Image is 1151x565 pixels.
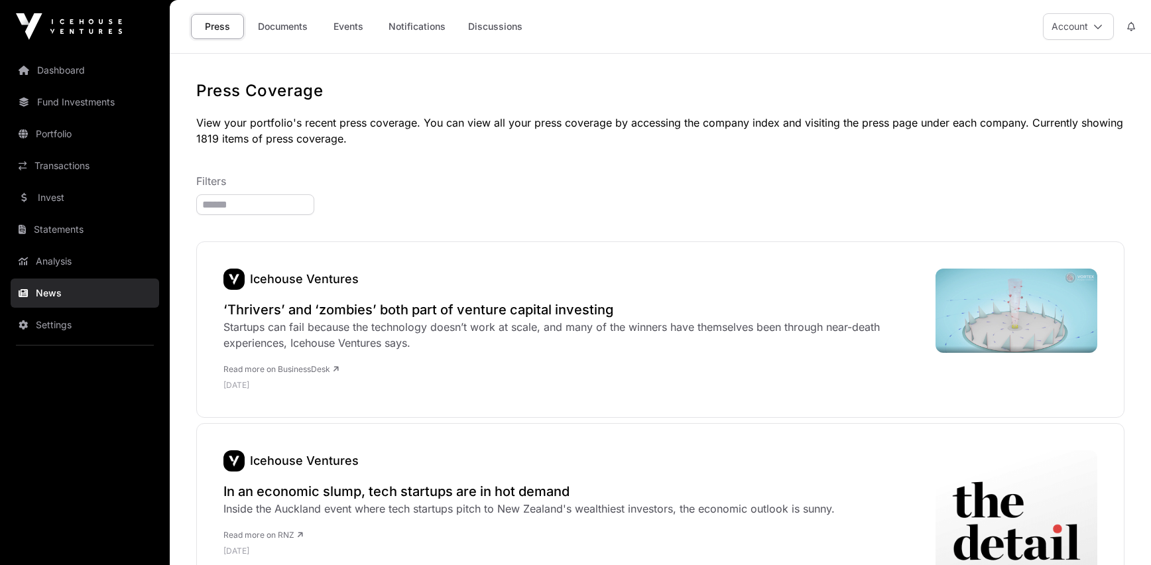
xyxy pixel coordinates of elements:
[459,14,531,39] a: Discussions
[223,269,245,290] a: Icehouse Ventures
[11,56,159,85] a: Dashboard
[11,88,159,117] a: Fund Investments
[196,80,1124,101] h1: Press Coverage
[223,450,245,471] img: 1d91eb80-55a0-4420-b6c5-9d552519538f.png
[250,272,359,286] a: Icehouse Ventures
[223,530,303,540] a: Read more on RNZ
[223,364,339,374] a: Read more on BusinessDesk
[223,450,245,471] a: Icehouse Ventures
[250,454,359,468] a: Icehouse Ventures
[380,14,454,39] a: Notifications
[11,279,159,308] a: News
[191,14,244,39] a: Press
[322,14,375,39] a: Events
[11,151,159,180] a: Transactions
[249,14,316,39] a: Documents
[11,215,159,244] a: Statements
[223,319,922,351] div: Startups can fail because the technology doesn’t work at scale, and many of the winners have them...
[11,247,159,276] a: Analysis
[11,310,159,340] a: Settings
[196,173,1124,189] p: Filters
[223,546,835,556] p: [DATE]
[11,183,159,212] a: Invest
[223,269,245,290] img: 1d91eb80-55a0-4420-b6c5-9d552519538f.png
[223,501,835,517] div: Inside the Auckland event where tech startups pitch to New Zealand's wealthiest investors, the ec...
[223,380,922,391] p: [DATE]
[196,115,1124,147] p: View your portfolio's recent press coverage. You can view all your press coverage by accessing th...
[223,482,835,501] a: In an economic slump, tech startups are in hot demand
[936,269,1097,353] img: Corporate-Video-Thumbnail-k.jpg
[11,119,159,149] a: Portfolio
[16,13,122,40] img: Icehouse Ventures Logo
[223,300,922,319] a: ‘Thrivers’ and ‘zombies’ both part of venture capital investing
[1043,13,1114,40] button: Account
